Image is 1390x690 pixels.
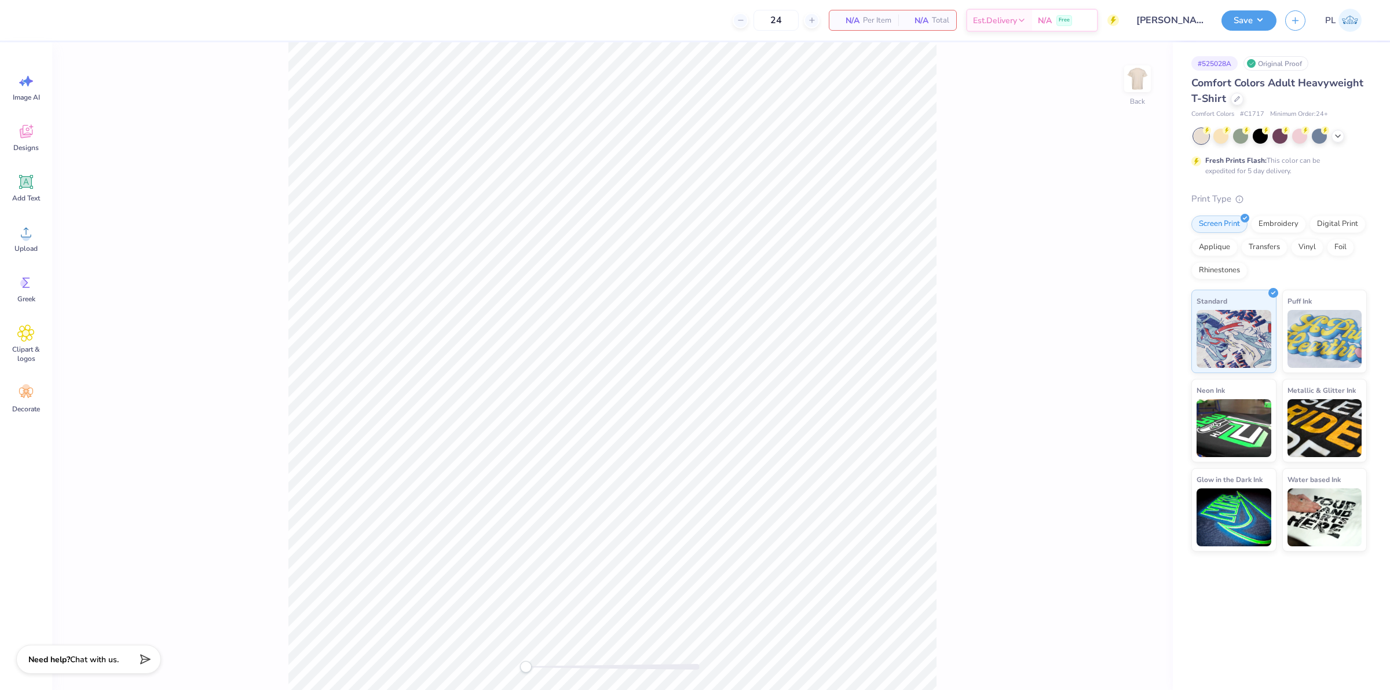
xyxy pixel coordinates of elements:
[14,244,38,253] span: Upload
[17,294,35,304] span: Greek
[1287,488,1362,546] img: Water based Ink
[1309,216,1366,233] div: Digital Print
[1320,9,1367,32] a: PL
[1221,10,1276,31] button: Save
[1338,9,1362,32] img: Pamela Lois Reyes
[12,404,40,414] span: Decorate
[28,654,70,665] strong: Need help?
[1126,67,1149,90] img: Back
[1205,156,1267,165] strong: Fresh Prints Flash:
[1240,109,1264,119] span: # C1717
[1130,96,1145,107] div: Back
[1191,262,1248,279] div: Rhinestones
[753,10,799,31] input: – –
[7,345,45,363] span: Clipart & logos
[1327,239,1354,256] div: Foil
[1038,14,1052,27] span: N/A
[1191,216,1248,233] div: Screen Print
[1241,239,1287,256] div: Transfers
[13,93,40,102] span: Image AI
[1325,14,1336,27] span: PL
[973,14,1017,27] span: Est. Delivery
[1197,295,1227,307] span: Standard
[932,14,949,27] span: Total
[520,661,532,673] div: Accessibility label
[1191,239,1238,256] div: Applique
[836,14,859,27] span: N/A
[1059,16,1070,24] span: Free
[1191,192,1367,206] div: Print Type
[1191,109,1234,119] span: Comfort Colors
[1197,473,1263,485] span: Glow in the Dark Ink
[70,654,119,665] span: Chat with us.
[905,14,928,27] span: N/A
[1243,56,1308,71] div: Original Proof
[1291,239,1323,256] div: Vinyl
[1197,310,1271,368] img: Standard
[1270,109,1328,119] span: Minimum Order: 24 +
[1197,384,1225,396] span: Neon Ink
[1287,310,1362,368] img: Puff Ink
[1191,56,1238,71] div: # 525028A
[1197,399,1271,457] img: Neon Ink
[863,14,891,27] span: Per Item
[1191,76,1363,105] span: Comfort Colors Adult Heavyweight T-Shirt
[1128,9,1213,32] input: Untitled Design
[1197,488,1271,546] img: Glow in the Dark Ink
[13,143,39,152] span: Designs
[1205,155,1348,176] div: This color can be expedited for 5 day delivery.
[1251,216,1306,233] div: Embroidery
[1287,384,1356,396] span: Metallic & Glitter Ink
[12,194,40,203] span: Add Text
[1287,473,1341,485] span: Water based Ink
[1287,399,1362,457] img: Metallic & Glitter Ink
[1287,295,1312,307] span: Puff Ink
